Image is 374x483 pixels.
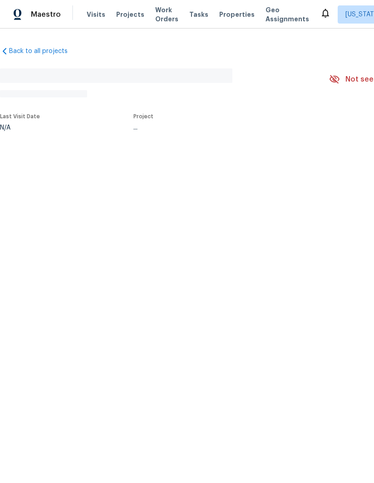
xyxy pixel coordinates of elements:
span: Project [133,114,153,119]
span: Visits [87,10,105,19]
span: Properties [219,10,255,19]
div: ... [133,125,308,131]
span: Projects [116,10,144,19]
span: Geo Assignments [266,5,309,24]
span: Work Orders [155,5,178,24]
span: Maestro [31,10,61,19]
span: Tasks [189,11,208,18]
